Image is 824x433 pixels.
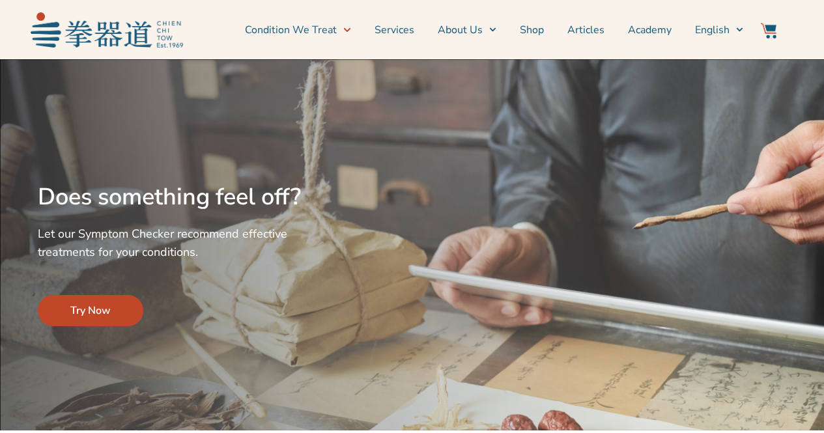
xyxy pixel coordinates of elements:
a: About Us [438,14,496,46]
img: Website Icon-03 [761,23,776,38]
a: Shop [520,14,544,46]
a: Articles [567,14,604,46]
a: Services [375,14,414,46]
span: Try Now [70,303,111,318]
nav: Menu [190,14,743,46]
a: Academy [628,14,672,46]
a: Try Now [38,295,143,326]
a: Condition We Treat [245,14,350,46]
p: Let our Symptom Checker recommend effective treatments for your conditions. [38,225,330,261]
span: English [695,22,730,38]
h2: Does something feel off? [38,183,330,212]
a: Switch to English [695,14,743,46]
